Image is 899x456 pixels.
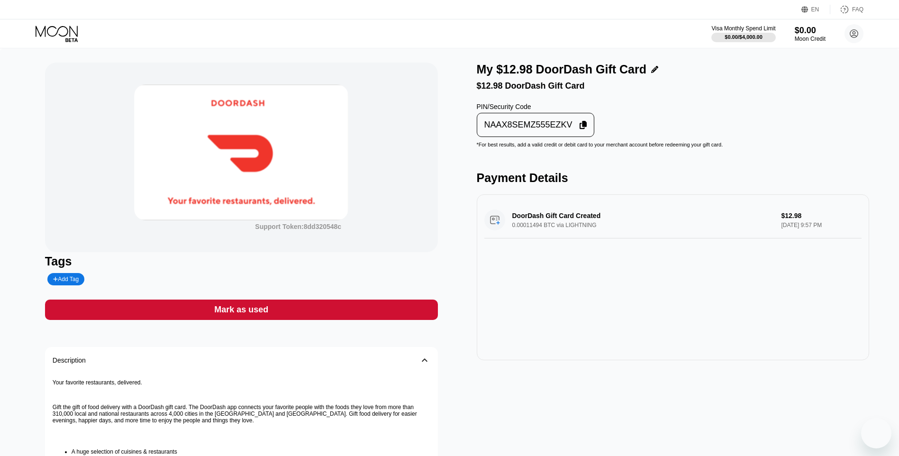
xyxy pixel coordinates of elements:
div: NAAX8SEMZ555EZKV [484,119,572,130]
li: A huge selection of cuisines & restaurants [72,448,430,455]
div: Add Tag [47,273,84,285]
div: Support Token: 8dd320548c [255,223,341,230]
div: FAQ [830,5,863,14]
div: EN [811,6,819,13]
div: My $12.98 DoorDash Gift Card [477,63,646,76]
div: NAAX8SEMZ555EZKV [477,113,595,137]
p: Your favorite restaurants, delivered. [53,379,430,386]
div: Visa Monthly Spend Limit [711,25,775,32]
div: PIN/Security Code [477,103,595,110]
div: 󰅀 [419,355,430,366]
div: Support Token:8dd320548c [255,223,341,230]
div: * For best results, add a valid credit or debit card to your merchant account before redeeming yo... [477,142,870,147]
div: $12.98 DoorDash Gift Card [477,81,870,91]
div: Mark as used [45,300,438,320]
div: Tags [45,255,438,268]
div: $0.00Moon Credit [795,26,826,42]
div: Visa Monthly Spend Limit$0.00/$4,000.00 [711,25,775,42]
div: Add Tag [53,276,79,283]
div: $0.00 / $4,000.00 [725,34,763,40]
div: Payment Details [477,171,870,185]
div: EN [801,5,830,14]
div: Moon Credit [795,36,826,42]
div: FAQ [852,6,863,13]
div: $0.00 [795,26,826,36]
p: Gift the gift of food delivery with a DoorDash gift card. The DoorDash app connects your favorite... [53,404,430,424]
iframe: Button to launch messaging window [861,418,891,448]
div: Mark as used [214,304,268,315]
div: Description [53,356,86,364]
